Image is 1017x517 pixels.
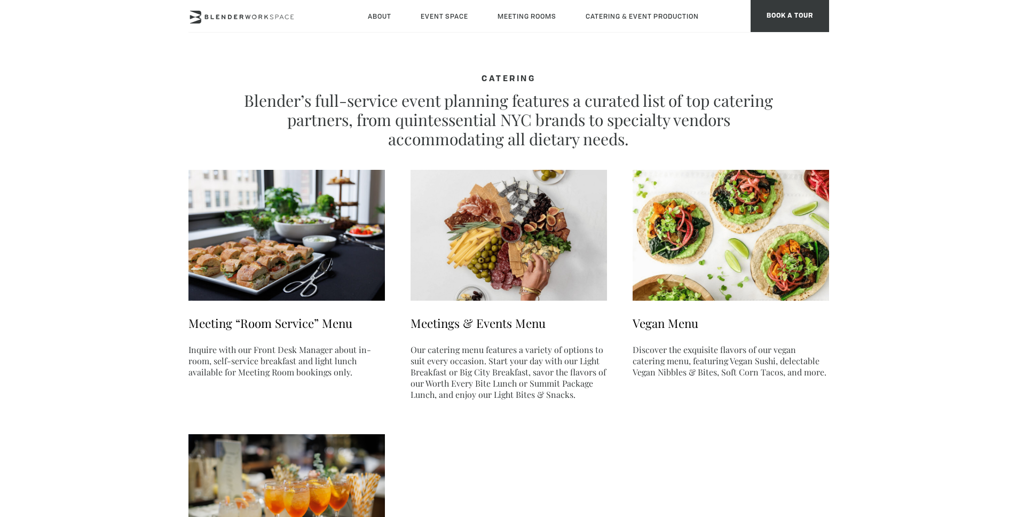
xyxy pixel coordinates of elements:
a: Meeting “Room Service” Menu [188,315,352,331]
p: Blender’s full-service event planning features a curated list of top catering partners, from quin... [242,91,776,148]
p: Our catering menu features a variety of options to suit every occasion. Start your day with our L... [411,344,607,400]
p: Inquire with our Front Desk Manager about in-room, self-service breakfast and light lunch availab... [188,344,385,378]
a: Vegan Menu [633,315,698,331]
h4: CATERING [242,75,776,84]
p: Discover the exquisite flavors of our vegan catering menu, featuring Vegan Sushi, delectable Vega... [633,344,829,378]
a: Meetings & Events Menu [411,315,546,331]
